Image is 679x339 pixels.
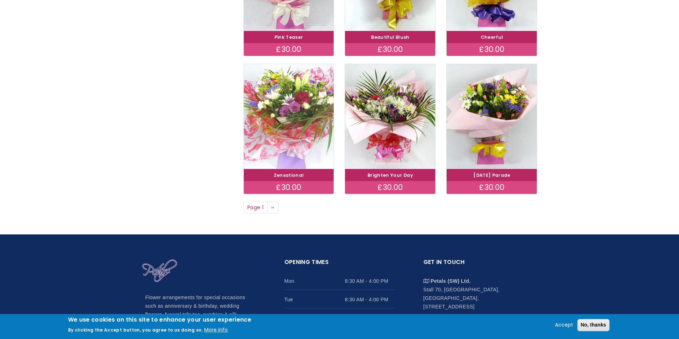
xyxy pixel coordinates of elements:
[274,34,303,40] a: Pink Teaser
[274,172,304,178] a: Zensational
[244,43,334,56] div: £30.00
[345,64,435,169] img: Brighten Your Day
[447,64,537,169] img: Carnival Parade
[284,258,395,271] h2: Opening Times
[431,278,470,284] strong: Petals (SW) Ltd.
[284,271,395,290] li: Mon
[371,34,409,40] a: Beautiful Blush
[145,293,256,328] p: Flower arrangements for special occasions such as anniversary & birthday, wedding flowers, funera...
[271,204,274,211] span: ››
[367,172,413,178] a: Brighten Your Day
[345,43,435,56] div: £30.00
[243,202,268,214] span: Page 1
[577,319,609,331] button: No, thanks
[423,258,534,271] h2: Get in touch
[423,271,534,311] li: Stall 70, [GEOGRAPHIC_DATA], [GEOGRAPHIC_DATA], [STREET_ADDRESS]
[473,172,510,178] a: [DATE] Parade
[284,290,395,308] li: Tue
[447,43,537,56] div: £30.00
[345,181,435,194] div: £30.00
[284,308,395,327] li: Wed
[243,202,537,214] nav: Page navigation
[204,326,228,334] button: More info
[142,259,178,283] img: Home
[68,327,203,333] p: By clicking the Accept button, you agree to us doing so.
[68,316,252,324] h2: We use cookies on this site to enhance your user experience
[238,58,339,175] img: Zensational
[345,277,395,285] span: 8:30 AM - 4:00 PM
[552,321,576,329] button: Accept
[345,295,395,304] span: 8:30 AM - 4:00 PM
[244,181,334,194] div: £30.00
[447,181,537,194] div: £30.00
[481,34,503,40] a: Cheerful
[345,314,395,322] span: 8:30 AM - 4:00 PM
